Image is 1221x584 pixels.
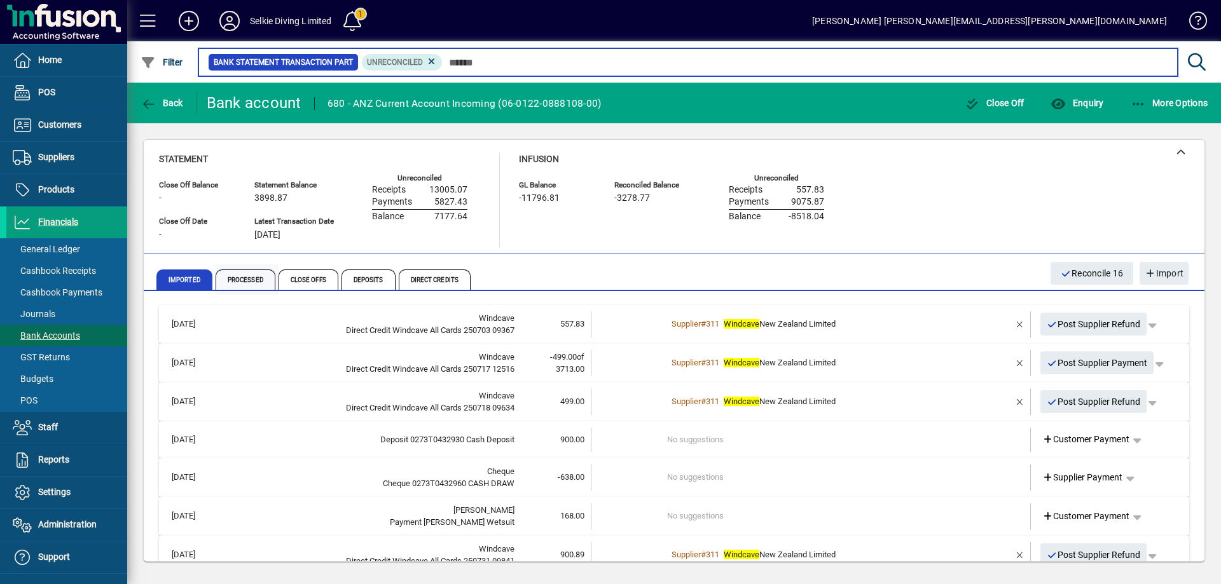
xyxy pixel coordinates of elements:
span: Deposits [341,269,396,290]
span: Reconcile 16 [1061,263,1124,284]
a: Settings [6,477,127,508]
span: Enquiry [1051,98,1103,108]
div: Direct Credit Windcave All Cards 250717 12516 [225,363,514,376]
app-page-header-button: Back [127,92,197,114]
span: 311 [706,358,719,367]
button: Post Supplier Payment [1040,351,1154,374]
a: Supplier#311 [667,548,724,561]
span: -8518.04 [789,212,824,222]
span: Back [141,98,183,108]
div: Bank account [207,93,301,113]
span: Receipts [372,185,406,195]
span: Administration [38,519,97,529]
label: Unreconciled [754,174,799,182]
mat-expansion-panel-header: [DATE][PERSON_NAME]Payment [PERSON_NAME] Wetsuit168.00No suggestionsCustomer Payment [159,497,1189,536]
span: Balance [372,212,404,222]
button: Filter [137,51,186,74]
span: Customers [38,119,81,130]
td: [DATE] [165,503,225,529]
span: # [701,358,706,367]
span: Balance [729,212,761,222]
span: Customer Payment [1042,510,1130,523]
button: Profile [209,10,250,32]
span: Post Supplier Refund [1047,314,1141,335]
span: Close Off Balance [159,181,235,189]
td: [DATE] [165,542,225,568]
em: Windcave [724,550,759,559]
a: Knowledge Base [1180,3,1205,44]
button: Import [1140,262,1189,285]
button: Close Off [962,92,1028,114]
button: Remove [1010,353,1030,373]
mat-expansion-panel-header: [DATE]WindcaveDirect Credit Windcave All Cards 250717 12516-499.00of 3713.00Supplier#311WindcaveN... [159,344,1189,383]
a: POS [6,390,127,411]
span: Cashbook Receipts [13,266,96,276]
span: Statement Balance [254,181,334,189]
span: Supplier [672,550,701,559]
mat-expansion-panel-header: [DATE]WindcaveDirect Credit Windcave All Cards 250703 09367557.83Supplier#311WindcaveNew Zealand ... [159,305,1189,344]
span: 557.83 [796,185,824,195]
span: POS [38,87,55,97]
a: Customers [6,109,127,141]
a: Supplier#311 [667,395,724,408]
a: Supplier#311 [667,317,724,330]
div: Selkie Diving Limited [250,11,332,31]
span: Filter [141,57,183,67]
span: Bank Accounts [13,330,80,341]
span: Budgets [13,374,53,384]
span: Receipts [729,185,762,195]
span: Unreconciled [367,58,423,67]
em: Windcave [724,397,759,406]
span: 7177.64 [434,212,467,222]
a: Supplier#311 [667,356,724,369]
button: Post Supplier Refund [1040,390,1147,413]
span: Products [38,184,74,194]
span: POS [13,395,38,405]
span: New Zealand Limited [724,550,836,559]
button: More Options [1128,92,1211,114]
button: Remove [1010,545,1030,565]
span: -638.00 [558,472,584,482]
span: Customer Payment [1042,433,1130,446]
span: Payments [729,197,769,207]
td: No suggestions [667,428,956,452]
span: Bank Statement Transaction Part [214,56,353,69]
a: Home [6,44,127,76]
span: Reports [38,454,69,465]
span: Supplier [672,358,701,367]
td: [DATE] [165,311,225,337]
span: Journals [13,309,55,319]
div: Cheque [225,465,514,478]
div: Windcave [225,351,514,363]
span: # [701,397,706,406]
span: 499.00 [560,397,584,406]
span: 168.00 [560,511,584,520]
span: Supplier Payment [1042,471,1123,484]
a: Support [6,541,127,573]
mat-chip: Reconciliation Status: Unreconciled [362,54,443,71]
div: Cheque 0273T0432960 CASH DRAW [225,477,514,490]
a: Staff [6,412,127,444]
div: Direct Credit Windcave All Cards 250731 09841 [225,555,514,567]
button: Remove [1010,314,1030,334]
span: Close Off Date [159,217,235,226]
td: [DATE] [165,389,225,415]
div: 680 - ANZ Current Account Incoming (06-0122-0888108-00) [328,93,602,114]
span: 557.83 [560,319,584,329]
label: Unreconciled [397,174,442,182]
span: Support [38,552,70,562]
span: -11796.81 [519,193,560,203]
a: Budgets [6,368,127,390]
div: Direct Credit Windcave All Cards 250703 09367 [225,324,514,337]
span: # [701,319,706,329]
span: Reconciled Balance [614,181,691,189]
button: Post Supplier Refund [1040,313,1147,336]
span: -499.00 [550,352,577,362]
a: Customer Payment [1037,428,1135,451]
a: Reports [6,444,127,476]
span: Supplier [672,319,701,329]
span: New Zealand Limited [724,358,836,367]
span: Post Supplier Refund [1047,391,1141,412]
span: New Zealand Limited [724,397,836,406]
span: 13005.07 [429,185,467,195]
